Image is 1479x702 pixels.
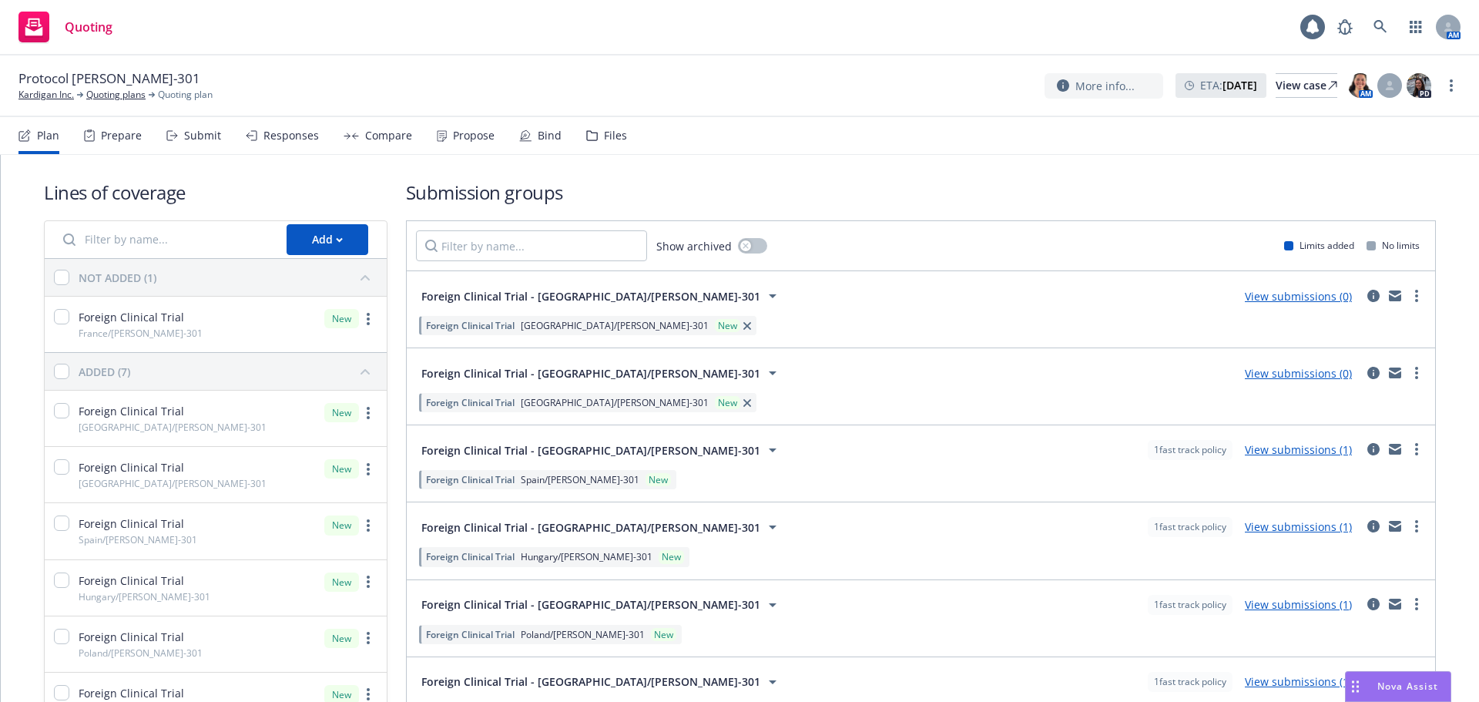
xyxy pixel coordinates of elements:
[1386,364,1404,382] a: mail
[79,327,203,340] span: France/[PERSON_NAME]-301
[1284,239,1354,252] div: Limits added
[1276,73,1337,98] a: View case
[263,129,319,142] div: Responses
[1407,517,1426,536] a: more
[421,519,760,536] span: Foreign Clinical Trial - [GEOGRAPHIC_DATA]/[PERSON_NAME]-301
[646,473,671,486] div: New
[421,673,760,690] span: Foreign Clinical Trial - [GEOGRAPHIC_DATA]/[PERSON_NAME]-301
[1365,12,1396,42] a: Search
[1364,517,1383,536] a: circleInformation
[1276,74,1337,97] div: View case
[1245,442,1352,457] a: View submissions (1)
[79,477,267,490] span: [GEOGRAPHIC_DATA]/[PERSON_NAME]-301
[359,573,377,591] a: more
[1386,287,1404,305] a: mail
[101,129,142,142] div: Prepare
[324,629,359,648] div: New
[79,364,130,380] div: ADDED (7)
[416,512,787,542] button: Foreign Clinical Trial - [GEOGRAPHIC_DATA]/[PERSON_NAME]-301
[1245,366,1352,381] a: View submissions (0)
[312,225,343,254] div: Add
[1407,73,1431,98] img: photo
[1330,12,1360,42] a: Report a Bug
[79,573,184,589] span: Foreign Clinical Trial
[426,550,515,563] span: Foreign Clinical Trial
[1386,440,1404,458] a: mail
[521,319,709,332] span: [GEOGRAPHIC_DATA]/[PERSON_NAME]-301
[426,473,515,486] span: Foreign Clinical Trial
[359,404,377,422] a: more
[86,88,146,102] a: Quoting plans
[79,309,184,325] span: Foreign Clinical Trial
[324,573,359,592] div: New
[1367,239,1420,252] div: No limits
[359,310,377,328] a: more
[158,88,213,102] span: Quoting plan
[359,460,377,479] a: more
[421,596,760,613] span: Foreign Clinical Trial - [GEOGRAPHIC_DATA]/[PERSON_NAME]-301
[538,129,562,142] div: Bind
[1154,520,1226,534] span: 1 fast track policy
[416,280,787,311] button: Foreign Clinical Trial - [GEOGRAPHIC_DATA]/[PERSON_NAME]-301
[1154,598,1226,612] span: 1 fast track policy
[521,550,652,563] span: Hungary/[PERSON_NAME]-301
[1245,519,1352,534] a: View submissions (1)
[1386,517,1404,536] a: mail
[715,396,740,409] div: New
[79,265,377,290] button: NOT ADDED (1)
[1245,289,1352,304] a: View submissions (0)
[1407,595,1426,613] a: more
[1075,78,1135,94] span: More info...
[1245,674,1352,689] a: View submissions (1)
[1348,73,1373,98] img: photo
[79,533,197,546] span: Spain/[PERSON_NAME]-301
[12,5,119,49] a: Quoting
[426,396,515,409] span: Foreign Clinical Trial
[1346,672,1365,701] div: Drag to move
[324,403,359,422] div: New
[604,129,627,142] div: Files
[521,396,709,409] span: [GEOGRAPHIC_DATA]/[PERSON_NAME]-301
[651,628,676,641] div: New
[1377,680,1438,693] span: Nova Assist
[421,288,760,304] span: Foreign Clinical Trial - [GEOGRAPHIC_DATA]/[PERSON_NAME]-301
[426,319,515,332] span: Foreign Clinical Trial
[1442,76,1461,95] a: more
[1364,595,1383,613] a: circleInformation
[359,516,377,535] a: more
[416,667,787,697] button: Foreign Clinical Trial - [GEOGRAPHIC_DATA]/[PERSON_NAME]-301
[79,629,184,645] span: Foreign Clinical Trial
[1400,12,1431,42] a: Switch app
[421,365,760,381] span: Foreign Clinical Trial - [GEOGRAPHIC_DATA]/[PERSON_NAME]-301
[184,129,221,142] div: Submit
[79,359,377,384] button: ADDED (7)
[1245,597,1352,612] a: View submissions (1)
[521,628,645,641] span: Poland/[PERSON_NAME]-301
[715,319,740,332] div: New
[421,442,760,458] span: Foreign Clinical Trial - [GEOGRAPHIC_DATA]/[PERSON_NAME]-301
[1407,287,1426,305] a: more
[521,473,639,486] span: Spain/[PERSON_NAME]-301
[365,129,412,142] div: Compare
[416,230,647,261] input: Filter by name...
[79,516,184,532] span: Foreign Clinical Trial
[79,403,184,419] span: Foreign Clinical Trial
[44,180,387,205] h1: Lines of coverage
[287,224,368,255] button: Add
[65,21,112,33] span: Quoting
[79,459,184,475] span: Foreign Clinical Trial
[1386,595,1404,613] a: mail
[1364,364,1383,382] a: circleInformation
[18,88,74,102] a: Kardigan Inc.
[659,550,684,563] div: New
[1222,78,1257,92] strong: [DATE]
[79,421,267,434] span: [GEOGRAPHIC_DATA]/[PERSON_NAME]-301
[453,129,495,142] div: Propose
[37,129,59,142] div: Plan
[1154,443,1226,457] span: 1 fast track policy
[416,358,787,388] button: Foreign Clinical Trial - [GEOGRAPHIC_DATA]/[PERSON_NAME]-301
[1407,364,1426,382] a: more
[406,180,1436,205] h1: Submission groups
[1364,440,1383,458] a: circleInformation
[1345,671,1451,702] button: Nova Assist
